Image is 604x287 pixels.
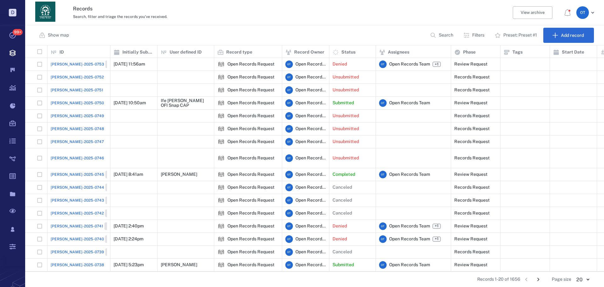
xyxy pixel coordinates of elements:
p: [DATE] 5:23pm [114,262,144,268]
p: User defined ID [170,49,202,55]
div: Review Request [454,237,488,241]
div: O T [285,73,293,81]
button: Search [426,28,458,43]
a: [PERSON_NAME]-2025-0745Closed [51,171,123,178]
div: Open Records Request [227,198,275,203]
span: Open Records Team [295,210,326,216]
div: O T [285,261,293,269]
span: Closed [107,185,121,190]
span: [PERSON_NAME]-2025-0749 [51,113,104,119]
span: +1 [433,237,441,242]
div: Open Records Request [217,197,225,204]
div: O T [285,125,293,133]
span: Open Records Team [389,100,430,106]
div: O T [285,138,293,146]
p: Canceled [333,184,352,191]
div: Records Request [454,250,490,254]
div: O T [285,60,293,68]
span: Open Records Team [295,87,326,93]
div: Records Request [454,156,490,160]
span: [PERSON_NAME]-2025-0748 [51,126,104,132]
div: Open Records Request [227,139,275,144]
a: [PERSON_NAME]-2025-0740Closed [51,235,122,243]
div: O T [379,222,387,230]
div: O T [285,99,293,107]
div: O T [379,171,387,178]
a: [PERSON_NAME]-2025-0750 [51,100,104,106]
span: Open Records Team [295,171,326,178]
div: O T [285,184,293,191]
span: +1 [433,236,440,242]
span: Closed [106,236,121,242]
a: [PERSON_NAME]-2025-0747 [51,139,104,145]
span: +1 [433,223,440,229]
button: Preset: Preset #1 [491,28,542,43]
div: O T [576,6,589,19]
button: Go to next page [533,274,543,284]
h3: Records [73,5,416,13]
img: Georgia Department of Human Services logo [35,2,55,22]
span: Open Records Team [389,223,430,229]
p: Search [439,32,453,38]
span: Open Records Team [295,262,326,268]
div: Records Request [454,139,490,144]
p: Record Owner [294,49,324,55]
p: Record type [226,49,252,55]
p: Unsubmitted [333,113,359,119]
div: O T [379,235,387,243]
div: Open Records Request [217,171,225,178]
img: icon Open Records Request [217,222,225,230]
p: Filters [472,32,484,38]
span: Open Records Team [295,100,326,106]
div: Open Records Request [217,210,225,217]
span: Closed [106,210,121,216]
div: Open Records Request [217,60,225,68]
a: [PERSON_NAME]-2025-0742Closed [51,210,122,217]
p: ID [59,49,64,55]
div: Open Records Request [227,250,275,254]
button: Filters [460,28,489,43]
span: Open Records Team [295,197,326,204]
span: [PERSON_NAME]-2025-0742 [51,210,104,216]
div: O T [285,171,293,178]
p: Canceled [333,197,352,204]
button: View archive [513,6,552,19]
img: icon Open Records Request [217,210,225,217]
div: Open Records Request [227,113,275,118]
p: Status [341,49,355,55]
span: [PERSON_NAME]-2025-0739 [51,249,104,255]
span: +1 [433,62,441,67]
div: 20 [571,276,594,283]
div: [PERSON_NAME] [161,262,197,267]
p: Initially Submitted Date [122,49,154,55]
div: Open Records Request [227,126,275,131]
div: Records Request [454,211,490,215]
div: Review Request [454,100,488,105]
a: [PERSON_NAME]-2025-0751 [51,87,103,93]
span: Closed [107,62,121,67]
div: Open Records Request [217,99,225,107]
p: Unsubmitted [333,126,359,132]
span: [PERSON_NAME]-2025-0741 [51,223,103,229]
a: [PERSON_NAME]-2025-0752 [51,74,104,80]
div: Open Records Request [227,172,275,177]
div: O T [285,112,293,120]
span: [PERSON_NAME]-2025-0743 [51,198,104,203]
span: Open Records Team [295,113,326,119]
div: Review Request [454,62,488,66]
div: O T [285,222,293,230]
span: Closed [106,223,120,229]
p: Unsubmitted [333,139,359,145]
span: Closed [107,198,121,203]
img: icon Open Records Request [217,184,225,191]
div: Open Records Request [217,248,225,256]
div: O T [285,197,293,204]
img: icon Open Records Request [217,248,225,256]
p: [DATE] 10:50am [114,100,146,106]
div: O T [379,261,387,269]
div: Open Records Request [227,185,275,190]
span: Page size [552,276,571,283]
div: Open Records Request [227,224,275,228]
span: Closed [107,172,121,177]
